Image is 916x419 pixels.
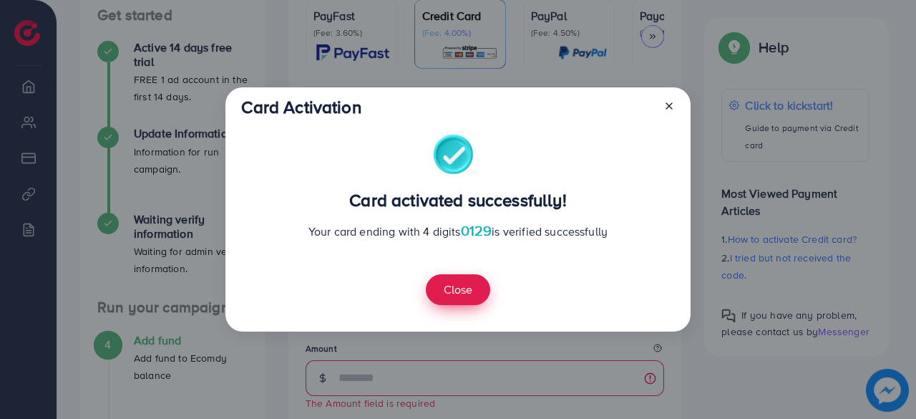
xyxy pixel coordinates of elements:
h3: Card activated successfully! [241,190,674,211]
button: Close [426,274,490,305]
img: success [433,135,484,178]
span: 0129 [461,220,492,241]
h3: Card Activation [241,97,361,117]
p: Your card ending with 4 digits is verified successfully [241,222,674,240]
